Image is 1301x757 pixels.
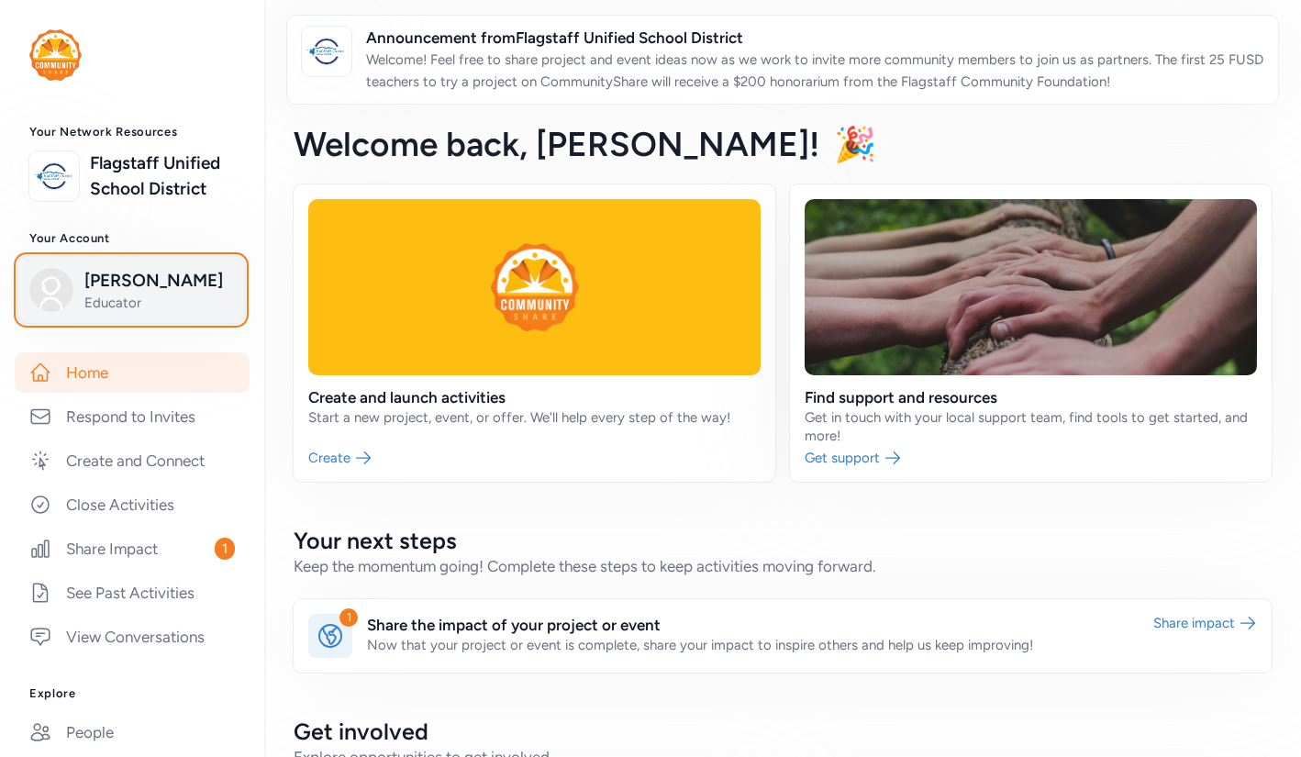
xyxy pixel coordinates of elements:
p: Welcome! Feel free to share project and event ideas now as we work to invite more community membe... [366,49,1263,93]
h3: Explore [29,686,235,701]
a: See Past Activities [15,573,250,613]
img: logo [306,31,347,72]
a: Home [15,352,250,393]
h3: Your Network Resources [29,125,235,139]
a: People [15,712,250,752]
span: Educator [84,294,233,312]
a: Create and Connect [15,440,250,481]
h2: Get involved [294,717,1272,746]
a: Respond to Invites [15,396,250,437]
span: [PERSON_NAME] [84,268,233,294]
span: Announcement from Flagstaff Unified School District [366,27,1263,49]
div: 1 [339,608,358,627]
h3: Your Account [29,231,235,246]
span: Welcome back , [PERSON_NAME]! [294,124,819,164]
a: Share Impact1 [15,529,250,569]
a: View Conversations [15,617,250,657]
button: [PERSON_NAME]Educator [17,256,245,324]
a: Close Activities [15,484,250,525]
div: Keep the momentum going! Complete these steps to keep activities moving forward. [294,555,1272,577]
span: 🎉 [834,124,876,164]
img: logo [34,156,74,196]
span: 1 [215,538,235,560]
img: logo [29,29,82,81]
a: Flagstaff Unified School District [90,150,235,202]
h2: Your next steps [294,526,1272,555]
